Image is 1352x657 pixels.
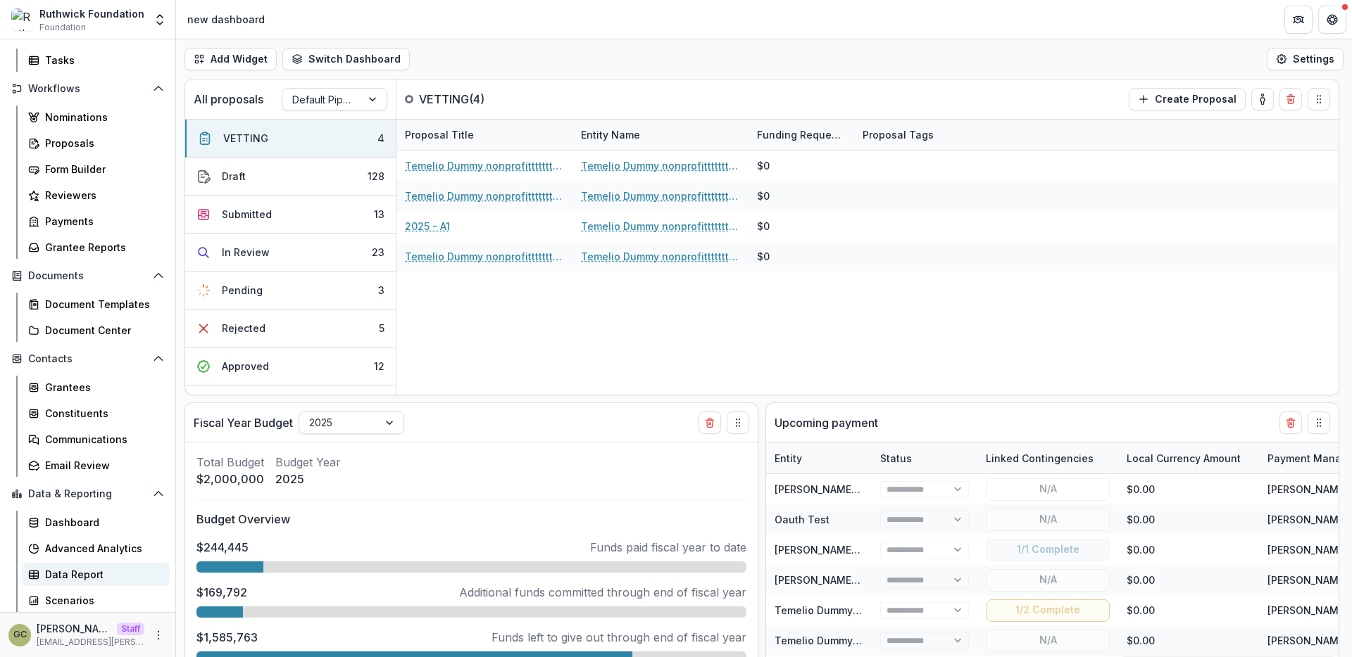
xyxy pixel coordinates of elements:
button: Open entity switcher [150,6,170,34]
div: $0.00 [1118,595,1259,625]
span: Foundation [39,21,86,34]
a: Temelio Dummy nonprofittttttttt a4 sda16s5d - 2025 - A1 [405,249,564,264]
p: Budget Overview [196,511,746,528]
div: new dashboard [187,12,265,27]
img: Ruthwick Foundation [11,8,34,31]
div: Communications [45,432,158,447]
button: 1/2 Complete [986,599,1110,622]
div: Linked Contingencies [977,443,1118,473]
div: Linked Contingencies [977,451,1102,466]
a: Document Templates [23,293,170,316]
a: Temelio Dummy nonprofittttttttt a4 sda16s5d [581,189,740,203]
div: Form Builder [45,162,158,177]
div: Entity Name [572,120,749,150]
div: 5 [379,321,384,336]
div: Draft [222,169,246,184]
button: Delete card [1279,412,1302,434]
div: [PERSON_NAME] [1267,573,1348,587]
a: Proposals [23,132,170,155]
button: N/A [986,509,1110,531]
a: Payments [23,210,170,233]
div: $0 [757,189,770,203]
button: Add Widget [184,48,277,70]
p: Staff [117,623,144,635]
a: [PERSON_NAME] Draft Test [775,483,906,495]
div: $0.00 [1118,625,1259,656]
div: Nominations [45,110,158,125]
p: Upcoming payment [775,414,878,431]
a: Scenarios [23,589,170,612]
button: 1/1 Complete [986,539,1110,561]
button: Approved12 [185,347,396,385]
button: Switch Dashboard [282,48,410,70]
div: Proposals [45,136,158,151]
div: Local Currency Amount [1118,451,1249,466]
span: Data & Reporting [28,488,147,500]
div: $0 [757,158,770,173]
div: $0.00 [1118,535,1259,565]
div: Local Currency Amount [1118,443,1259,473]
button: toggle-assigned-to-me [1251,88,1274,110]
div: Tasks [45,53,158,68]
div: Entity [766,443,872,473]
div: Payments [45,214,158,229]
div: $0.00 [1118,474,1259,504]
p: 2025 [275,471,341,487]
div: Data Report [45,567,158,582]
a: Oauth Test [775,514,830,525]
div: Proposal Tags [854,127,942,142]
p: $2,000,000 [196,471,264,487]
div: [PERSON_NAME] [1267,542,1348,557]
a: Temelio Dummy nonprofittttttttt a4 sda16s5d [581,219,740,234]
div: [PERSON_NAME] [1267,633,1348,648]
a: Dashboard [23,511,170,534]
a: Form Builder [23,158,170,181]
p: VETTING ( 4 ) [419,91,525,108]
div: 23 [372,245,384,260]
div: Proposal Title [396,120,572,150]
p: Funds left to give out through end of fiscal year [492,629,746,646]
span: Contacts [28,353,147,365]
div: Status [872,443,977,473]
a: 2025 - A1 [405,219,450,234]
div: Advanced Analytics [45,541,158,556]
p: Total Budget [196,454,264,471]
a: Tasks [23,49,170,72]
button: N/A [986,630,1110,652]
div: Proposal Title [396,127,482,142]
div: Entity [766,451,810,466]
a: Email Review [23,454,170,477]
div: Constituents [45,406,158,421]
span: Documents [28,270,147,282]
button: Pending3 [185,272,396,310]
a: Constituents [23,402,170,425]
div: Document Templates [45,297,158,312]
a: Grantees [23,376,170,399]
button: Open Data & Reporting [6,483,170,505]
div: Rejected [222,321,265,336]
button: In Review23 [185,234,396,272]
p: Additional funds committed through end of fiscal year [459,584,746,601]
div: Scenarios [45,593,158,608]
a: Temelio Dummy nonprofittttttttt a4 sda16s5d [775,634,994,646]
p: Funds paid fiscal year to date [590,539,746,556]
a: Temelio Dummy nonprofittttttttt a4 sda16s5d - 2025 - A1 [405,158,564,173]
p: $1,585,763 [196,629,258,646]
div: Dashboard [45,515,158,530]
button: Open Workflows [6,77,170,100]
a: Communications [23,428,170,451]
a: Grantee Reports [23,236,170,259]
div: Entity Name [572,127,649,142]
div: $0 [757,219,770,234]
a: Temelio Dummy nonprofittttttttt a4 sda16s5d - 2025 - A1 [405,189,564,203]
div: Grace Chang [13,630,27,639]
a: Data Report [23,563,170,586]
div: Funding Requested [749,127,854,142]
button: Partners [1284,6,1313,34]
p: [EMAIL_ADDRESS][PERSON_NAME][DOMAIN_NAME] [37,636,144,649]
nav: breadcrumb [182,9,270,30]
div: $0.00 [1118,504,1259,535]
a: Temelio Dummy nonprofittttttttt a4 sda16s5d [581,158,740,173]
